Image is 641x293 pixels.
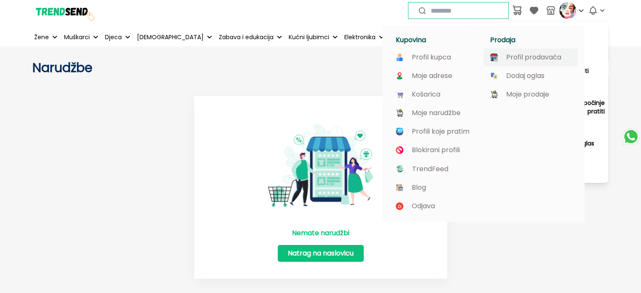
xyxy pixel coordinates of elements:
p: Žene [34,33,49,42]
a: Dodaj oglas [490,72,571,80]
h1: Prodaja [490,36,574,44]
p: Moje adrese [412,72,452,80]
p: Muškarci [64,33,90,42]
a: Blokirani profili [396,146,477,154]
a: TrendFeed [396,165,477,173]
p: Zabava i edukacija [219,33,274,42]
img: image [396,184,403,191]
p: Blokirani profili [412,146,460,154]
p: [DEMOGRAPHIC_DATA] [137,33,204,42]
p: Profili koje pratim [412,128,469,135]
img: image [490,54,498,61]
img: image [490,72,498,80]
a: Profili koje pratim [396,128,477,135]
a: Moje adrese [396,72,477,80]
button: [DEMOGRAPHIC_DATA] [135,28,214,46]
h2: Narudžbe [32,60,321,75]
p: Odjava [412,202,435,210]
img: image [396,72,403,80]
p: Djeca [105,33,122,42]
h1: Kupovina [396,36,480,44]
a: Blog [396,184,477,191]
button: Žene [32,28,59,46]
p: Nemate narudžbi [292,228,349,238]
p: TrendFeed [412,165,448,173]
p: Profil prodavača [506,54,561,61]
p: Kućni ljubimci [289,33,329,42]
p: Profil kupca [412,54,451,61]
button: Muškarci [62,28,100,46]
img: image [396,54,403,61]
img: image [396,146,403,154]
p: Košarica [412,91,440,98]
p: Dodaj oglas [506,72,544,80]
a: Profil kupca [396,54,477,61]
button: Elektronika [343,28,386,46]
a: Profil prodavača [490,54,571,61]
img: image [396,109,403,117]
a: Košarica [396,91,477,98]
img: image [396,202,403,210]
button: Zabava i edukacija [217,28,284,46]
p: Moje prodaje [506,91,549,98]
a: Moje narudžbe [396,109,477,117]
img: image [396,91,403,98]
img: image [396,128,403,135]
img: No Item [268,113,373,218]
button: Kućni ljubimci [287,28,339,46]
p: Moje narudžbe [412,109,461,117]
img: image [396,165,404,173]
p: Elektronika [344,33,375,42]
a: Moje prodaje [490,91,571,98]
button: Djeca [103,28,132,46]
img: image [490,91,498,98]
img: profile picture [559,2,576,19]
a: Natrag na naslovicu [278,245,364,262]
p: Blog [412,184,426,191]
